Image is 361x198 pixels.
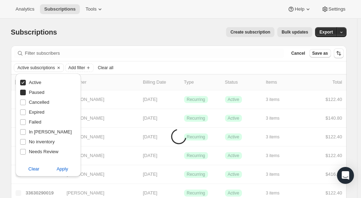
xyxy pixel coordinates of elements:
[85,6,96,12] span: Tools
[16,6,34,12] span: Analytics
[55,64,62,72] button: Clear
[337,167,354,184] div: Open Intercom Messenger
[29,129,72,134] span: In [PERSON_NAME]
[288,49,308,58] button: Cancel
[334,48,344,58] button: Sort the results
[329,6,345,12] span: Settings
[81,4,108,14] button: Tools
[29,139,55,144] span: No inventory
[283,4,315,14] button: Help
[65,64,94,72] button: Add filter
[226,27,274,37] button: Create subscription
[16,163,53,175] button: Clear subscription status filter
[315,27,337,37] button: Export
[40,4,80,14] button: Subscriptions
[18,65,55,71] span: Active subscriptions
[44,163,81,175] button: Apply subscription status filter
[29,109,45,115] span: Expired
[95,64,116,72] button: Clear all
[29,100,49,105] span: Cancelled
[25,48,284,58] input: Filter subscribers
[295,6,304,12] span: Help
[28,166,39,173] span: Clear
[291,50,305,56] span: Cancel
[11,28,57,36] span: Subscriptions
[69,65,85,71] span: Add filter
[29,80,41,85] span: Active
[309,49,331,58] button: Save as
[57,166,68,173] span: Apply
[29,149,59,154] span: Needs Review
[44,6,76,12] span: Subscriptions
[319,29,333,35] span: Export
[277,27,312,37] button: Bulk updates
[230,29,270,35] span: Create subscription
[29,119,41,125] span: Failed
[29,90,45,95] span: Paused
[317,4,350,14] button: Settings
[312,50,328,56] span: Save as
[98,65,113,71] span: Clear all
[282,29,308,35] span: Bulk updates
[14,64,55,72] button: Active subscriptions
[11,4,39,14] button: Analytics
